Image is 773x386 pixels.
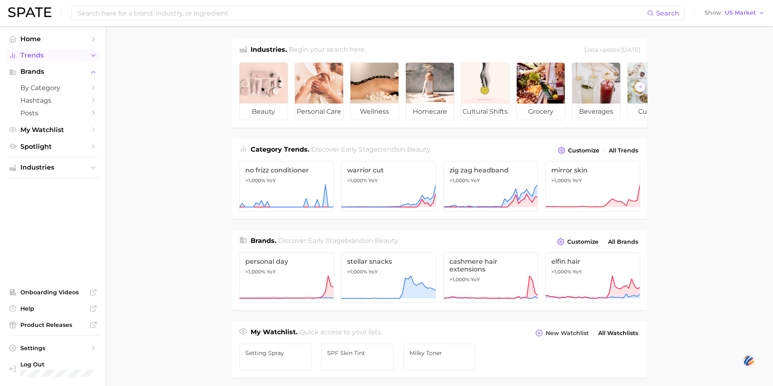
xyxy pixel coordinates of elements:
a: Onboarding Videos [7,286,99,298]
button: Scroll Right [635,82,645,92]
span: elfin hair [551,258,634,265]
button: Trends [7,49,99,62]
span: beverages [572,104,620,120]
span: YoY [471,177,480,184]
span: My Watchlist [20,126,86,134]
a: grocery [516,62,565,120]
span: Discover Early Stage brands in . [278,237,399,245]
a: Posts [7,107,99,119]
a: Spotlight [7,140,99,153]
span: New Watchlist [546,330,589,337]
button: Brands [7,66,99,78]
a: personal day>1,000% YoY [239,252,334,303]
span: Search [656,9,679,17]
a: homecare [405,62,454,120]
a: Hashtags [7,94,99,107]
a: All Trends [607,145,640,156]
span: Brands [20,68,86,75]
span: >1,000% [245,177,265,183]
span: YoY [266,269,276,275]
span: All Brands [608,238,638,245]
h1: Industries. [251,45,287,56]
a: beverages [572,62,621,120]
span: Help [20,305,86,312]
span: stellar snacks [347,258,430,265]
span: Industries [20,164,86,171]
span: Show [705,11,722,15]
span: Customize [568,147,599,154]
a: beauty [239,62,288,120]
span: Customize [567,238,599,245]
span: >1,000% [551,269,571,275]
span: culinary [628,104,676,120]
a: My Watchlist [7,124,99,136]
button: ShowUS Market [703,8,767,18]
a: Help [7,302,99,315]
span: homecare [406,104,454,120]
span: Posts [20,109,86,117]
span: YoY [368,177,378,184]
h2: Begin your search here. [289,45,366,56]
a: Home [7,33,99,45]
span: Onboarding Videos [20,289,86,296]
a: mirror skin>1,000% YoY [545,161,640,212]
a: Setting Spray [239,344,312,371]
button: New Watchlist [533,327,590,339]
span: YoY [368,269,378,275]
h1: My Watchlist. [251,327,297,339]
span: >1,000% [449,276,469,282]
a: personal care [295,62,344,120]
img: SPATE [8,7,51,17]
span: Product Releases [20,321,86,329]
span: All Trends [609,147,638,154]
a: Log out. Currently logged in with e-mail meghnar@oddity.com. [7,358,99,379]
span: grocery [517,104,565,120]
span: Discover Early Stage trends in . [311,146,431,153]
span: Milky toner [410,350,470,356]
button: Industries [7,161,99,174]
span: YoY [573,269,582,275]
div: Data update: [DATE] [584,45,640,56]
button: Customize [555,236,600,247]
span: YoY [471,276,480,283]
a: cashmere hair extensions>1,000% YoY [443,252,538,303]
span: beauty [407,146,430,153]
span: beauty [375,237,398,245]
span: YoY [266,177,276,184]
a: by Category [7,82,99,94]
span: Log Out [20,361,93,368]
span: Category Trends . [251,146,309,153]
a: All Watchlists [596,328,640,339]
span: wellness [350,104,399,120]
a: warrior cut>1,000% YoY [341,161,436,212]
span: SPF skin tint [327,350,388,356]
img: svg+xml;base64,PHN2ZyB3aWR0aD0iNDQiIGhlaWdodD0iNDQiIHZpZXdCb3g9IjAgMCA0NCA0NCIgZmlsbD0ibm9uZSIgeG... [742,353,756,368]
span: cashmere hair extensions [449,258,532,273]
span: no frizz conditioner [245,166,328,174]
a: All Brands [606,236,640,247]
a: culinary [627,62,676,120]
a: cultural shifts [461,62,510,120]
input: Search here for a brand, industry, or ingredient [77,6,647,20]
a: Milky toner [403,344,476,371]
button: Customize [556,145,601,156]
a: elfin hair>1,000% YoY [545,252,640,303]
span: zig zag headband [449,166,532,174]
h2: Quick access to your lists. [300,327,382,339]
span: >1,000% [449,177,469,183]
span: >1,000% [551,177,571,183]
span: All Watchlists [598,330,638,337]
span: Brands . [251,237,276,245]
a: Product Releases [7,319,99,331]
span: by Category [20,84,86,92]
span: Home [20,35,86,43]
span: YoY [573,177,582,184]
span: cultural shifts [461,104,509,120]
span: personal day [245,258,328,265]
span: US Market [725,11,756,15]
span: Trends [20,52,86,59]
span: personal care [295,104,343,120]
span: >1,000% [347,269,367,275]
a: wellness [350,62,399,120]
a: stellar snacks>1,000% YoY [341,252,436,303]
